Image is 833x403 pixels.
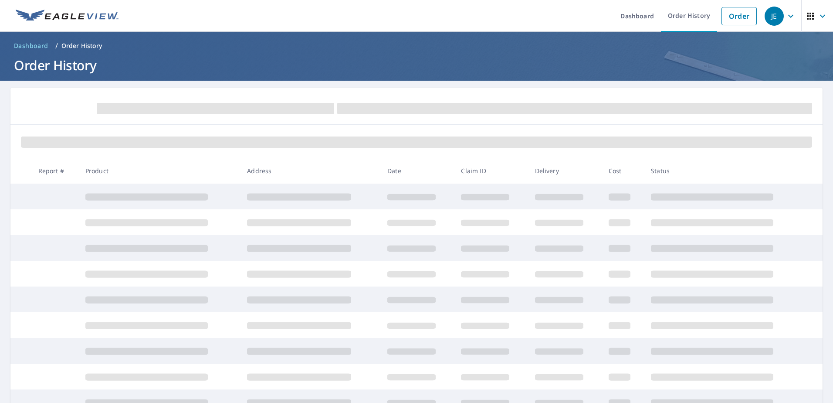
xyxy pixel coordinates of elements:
th: Cost [602,158,644,184]
th: Report # [31,158,78,184]
nav: breadcrumb [10,39,823,53]
th: Date [380,158,454,184]
div: JE [765,7,784,26]
a: Dashboard [10,39,52,53]
img: EV Logo [16,10,119,23]
th: Claim ID [454,158,528,184]
th: Address [240,158,380,184]
a: Order [721,7,757,25]
th: Status [644,158,806,184]
th: Product [78,158,240,184]
p: Order History [61,41,102,50]
h1: Order History [10,56,823,74]
th: Delivery [528,158,602,184]
li: / [55,41,58,51]
span: Dashboard [14,41,48,50]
